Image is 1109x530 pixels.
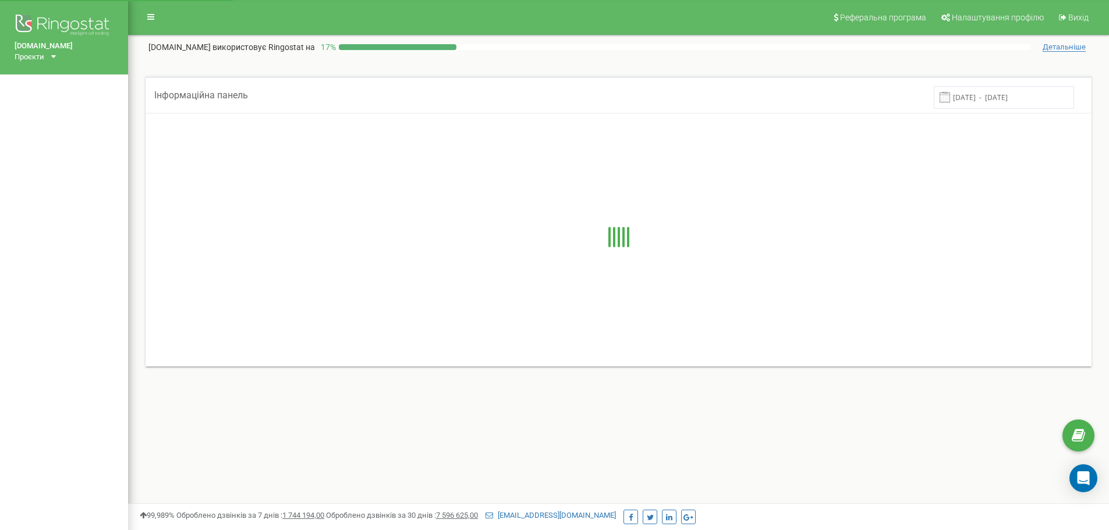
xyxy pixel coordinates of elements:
span: Інформаційна панель [154,90,248,101]
span: Оброблено дзвінків за 30 днів : [326,511,478,520]
a: [DOMAIN_NAME] [15,41,114,52]
p: [DOMAIN_NAME] [148,41,315,53]
span: використовує Ringostat на [212,42,315,52]
span: Реферальна програма [840,13,926,22]
span: Оброблено дзвінків за 7 днів : [176,511,324,520]
u: 7 596 625,00 [436,511,478,520]
div: Проєкти [15,52,44,63]
u: 1 744 194,00 [282,511,324,520]
span: Детальніше [1043,42,1086,52]
span: Вихід [1068,13,1089,22]
span: 99,989% [140,511,175,520]
img: Ringostat logo [15,12,114,41]
p: 17 % [315,41,339,53]
a: [EMAIL_ADDRESS][DOMAIN_NAME] [486,511,616,520]
div: Open Intercom Messenger [1069,464,1097,492]
span: Налаштування профілю [952,13,1044,22]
